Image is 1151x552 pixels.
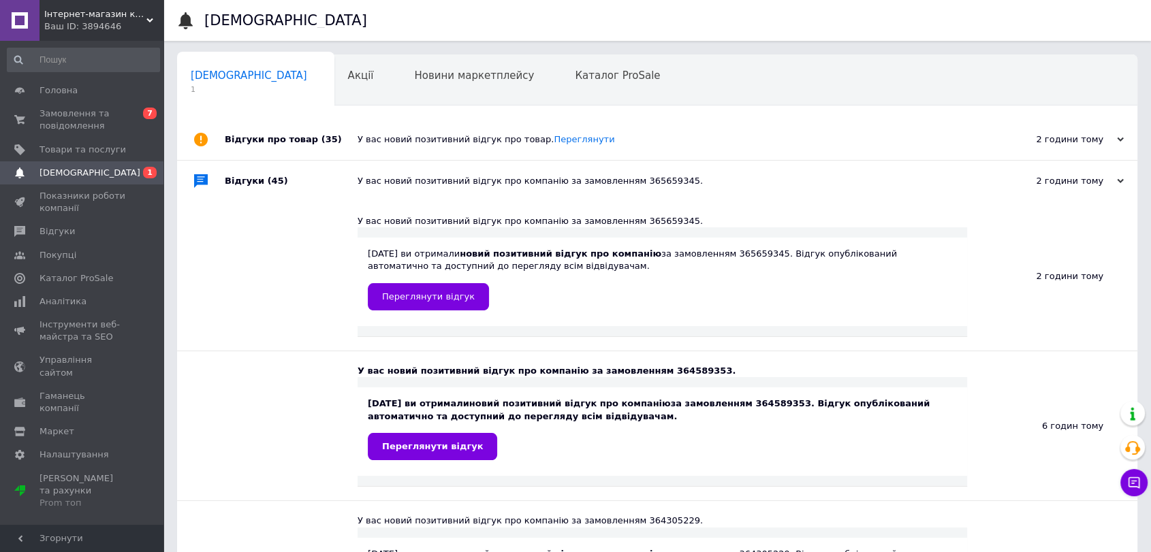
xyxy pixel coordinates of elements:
[358,215,967,227] div: У вас новий позитивний відгук про компанію за замовленням 365659345.
[44,20,163,33] div: Ваш ID: 3894646
[368,248,957,310] div: [DATE] ви отримали за замовленням 365659345. Відгук опублікований автоматично та доступний до пер...
[40,225,75,238] span: Відгуки
[358,515,967,527] div: У вас новий позитивний відгук про компанію за замовленням 364305229.
[40,108,126,132] span: Замовлення та повідомлення
[44,8,146,20] span: Інтернет-магазин косметики "Lushlume"
[191,84,307,95] span: 1
[143,108,157,119] span: 7
[204,12,367,29] h1: [DEMOGRAPHIC_DATA]
[40,272,113,285] span: Каталог ProSale
[967,201,1137,351] div: 2 години тому
[40,167,140,179] span: [DEMOGRAPHIC_DATA]
[40,84,78,97] span: Головна
[40,190,126,214] span: Показники роботи компанії
[191,69,307,82] span: [DEMOGRAPHIC_DATA]
[368,397,957,459] div: [DATE] ви отримали за замовленням 364589353. Відгук опублікований автоматично та доступний до пер...
[40,319,126,343] span: Інструменти веб-майстра та SEO
[268,176,288,186] span: (45)
[40,390,126,415] span: Гаманець компанії
[1120,469,1148,496] button: Чат з покупцем
[225,119,358,160] div: Відгуки про товар
[143,167,157,178] span: 1
[40,497,126,509] div: Prom топ
[40,425,74,438] span: Маркет
[225,161,358,201] div: Відгуки
[988,175,1124,187] div: 2 години тому
[988,133,1124,146] div: 2 години тому
[382,441,483,451] span: Переглянути відгук
[348,69,374,82] span: Акції
[358,175,988,187] div: У вас новий позитивний відгук про компанію за замовленням 365659345.
[368,283,489,310] a: Переглянути відгук
[967,351,1137,500] div: 6 годин тому
[368,433,497,460] a: Переглянути відгук
[40,449,109,461] span: Налаштування
[40,472,126,510] span: [PERSON_NAME] та рахунки
[382,291,475,302] span: Переглянути відгук
[358,365,967,377] div: У вас новий позитивний відгук про компанію за замовленням 364589353.
[40,354,126,378] span: Управління сайтом
[7,48,160,72] input: Пошук
[40,295,86,308] span: Аналітика
[358,133,988,146] div: У вас новий позитивний відгук про товар.
[414,69,534,82] span: Новини маркетплейсу
[40,249,76,261] span: Покупці
[575,69,660,82] span: Каталог ProSale
[469,398,671,408] b: новий позитивний відгук про компанію
[460,248,661,259] b: новий позитивний відгук про компанію
[321,134,342,144] span: (35)
[554,134,614,144] a: Переглянути
[40,144,126,156] span: Товари та послуги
